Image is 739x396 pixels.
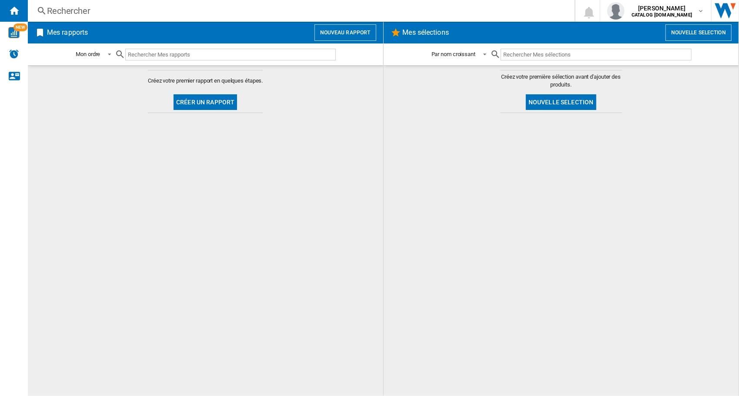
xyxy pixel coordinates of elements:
[47,5,552,17] div: Rechercher
[13,23,27,31] span: NEW
[401,24,451,41] h2: Mes sélections
[148,77,263,85] span: Créez votre premier rapport en quelques étapes.
[665,24,732,41] button: Nouvelle selection
[174,94,237,110] button: Créer un rapport
[9,49,19,59] img: alerts-logo.svg
[8,27,20,38] img: wise-card.svg
[45,24,90,41] h2: Mes rapports
[632,12,692,18] b: CATALOG [DOMAIN_NAME]
[76,51,100,57] div: Mon ordre
[125,49,336,60] input: Rechercher Mes rapports
[526,94,596,110] button: Nouvelle selection
[501,49,692,60] input: Rechercher Mes sélections
[314,24,376,41] button: Nouveau rapport
[431,51,475,57] div: Par nom croissant
[607,2,625,20] img: profile.jpg
[632,4,692,13] span: [PERSON_NAME]
[500,73,622,89] span: Créez votre première sélection avant d'ajouter des produits.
